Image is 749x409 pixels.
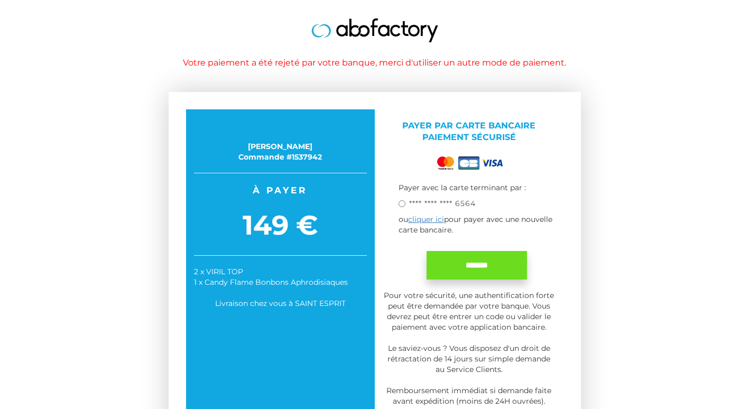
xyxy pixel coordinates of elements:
[408,215,444,224] a: cliquer ici
[458,156,479,170] img: cb.png
[194,298,367,309] div: Livraison chez vous à SAINT ESPRIT
[194,206,367,245] span: 149 €
[399,182,556,193] p: Payer avec la carte terminant par :
[194,266,367,287] div: 2 x VIRIL TOP 1 x Candy Flame Bonbons Aphrodisiaques
[383,120,556,144] p: Payer par Carte bancaire
[422,132,516,142] span: Paiement sécurisé
[194,141,367,152] div: [PERSON_NAME]
[435,154,456,172] img: mastercard.png
[194,152,367,162] div: Commande #1537942
[194,184,367,197] span: À payer
[311,18,438,42] img: logo.jpg
[399,214,556,235] p: ou pour payer avec une nouvelle carte bancaire.
[482,160,503,166] img: visa.png
[73,58,676,68] h1: Votre paiement a été rejeté par votre banque, merci d'utiliser un autre mode de paiement.
[383,290,556,406] p: Pour votre sécurité, une authentification forte peut être demandée par votre banque. Vous devrez ...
